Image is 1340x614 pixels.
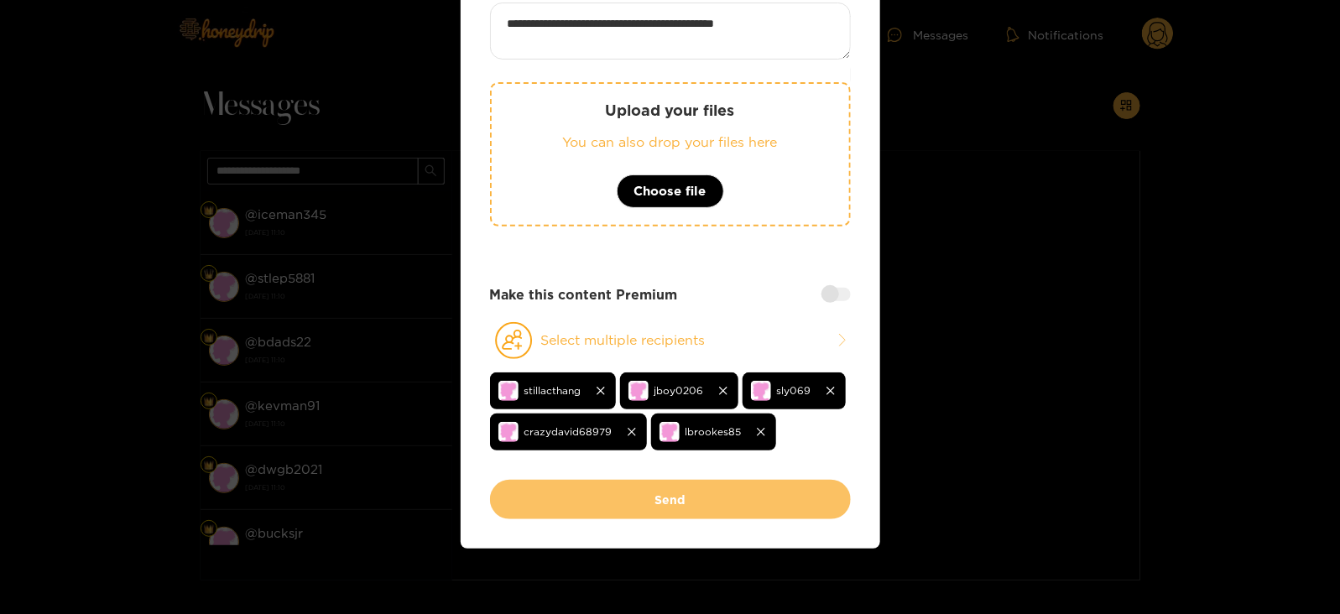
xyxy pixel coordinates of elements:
[525,133,816,152] p: You can also drop your files here
[490,321,851,360] button: Select multiple recipients
[617,174,724,208] button: Choose file
[490,285,678,304] strong: Make this content Premium
[777,381,811,400] span: sly069
[660,422,680,442] img: no-avatar.png
[498,381,519,401] img: no-avatar.png
[634,181,706,201] span: Choose file
[751,381,771,401] img: no-avatar.png
[686,422,742,441] span: lbrookes85
[628,381,649,401] img: no-avatar.png
[524,422,613,441] span: crazydavid68979
[490,480,851,519] button: Send
[654,381,704,400] span: jboy0206
[525,101,816,120] p: Upload your files
[498,422,519,442] img: no-avatar.png
[524,381,581,400] span: stillacthang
